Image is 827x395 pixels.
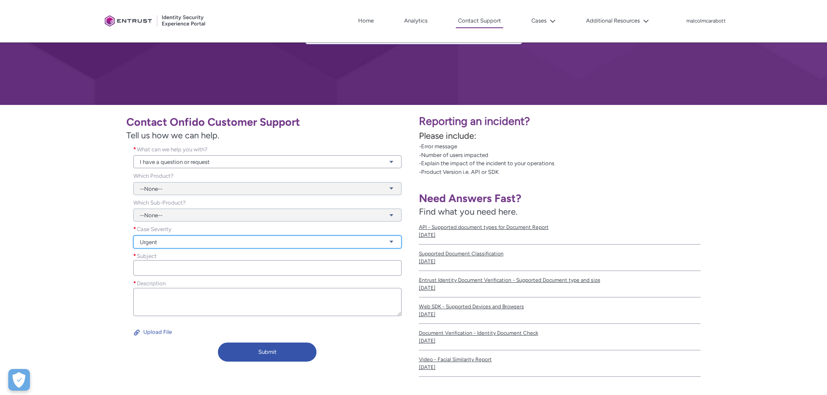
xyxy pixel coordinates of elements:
button: Submit [218,343,316,362]
span: required [133,252,137,261]
span: required [133,145,137,154]
span: required [133,225,137,234]
a: Video - Facial Similarity Report[DATE] [419,350,701,377]
a: Supported Document Classification[DATE] [419,245,701,271]
button: User Profile malcolmcarabott [686,16,726,25]
a: Home [356,14,376,27]
button: Upload File [133,325,172,339]
span: Entrust Identity Document Verification - Supported Document type and size [419,276,701,284]
lightning-formatted-date-time: [DATE] [419,285,435,291]
span: Case Severity [137,226,171,232]
button: Cases [529,14,558,27]
p: -Error message -Number of users impacted -Explain the impact of the incident to your operations -... [419,142,822,176]
a: Urgent [133,235,402,248]
span: Which Sub-Product? [133,199,186,206]
lightning-formatted-date-time: [DATE] [419,364,435,370]
button: Additional Resources [584,14,651,27]
span: required [133,279,137,288]
span: Document Verification - Identity Document Check [419,329,701,337]
textarea: required [133,288,402,316]
span: API - Supported document types for Document Report [419,223,701,231]
span: What can we help you with? [137,146,208,153]
span: Tell us how we can help. [126,129,409,142]
input: required [133,260,402,276]
span: Which Product? [133,173,174,179]
span: Subject [137,253,157,259]
h1: Contact Onfido Customer Support [126,115,409,129]
a: I have a question or request [133,155,402,168]
button: Open Preferences [8,369,30,391]
a: Analytics, opens in new tab [402,14,430,27]
a: Contact Support [456,14,503,28]
p: Please include: [419,129,822,142]
p: malcolmcarabott [686,18,726,24]
a: Web SDK - Supported Devices and Browsers[DATE] [419,297,701,324]
h1: Need Answers Fast? [419,192,701,205]
lightning-formatted-date-time: [DATE] [419,311,435,317]
a: Entrust Identity Document Verification - Supported Document type and size[DATE] [419,271,701,297]
a: API - Supported document types for Document Report[DATE] [419,218,701,245]
span: Video - Facial Similarity Report [419,356,701,363]
div: Cookie Preferences [8,369,30,391]
span: Supported Document Classification [419,250,701,258]
p: Reporting an incident? [419,113,822,130]
span: Web SDK - Supported Devices and Browsers [419,303,701,310]
lightning-formatted-date-time: [DATE] [419,258,435,264]
span: Description [137,280,166,287]
lightning-formatted-date-time: [DATE] [419,232,435,238]
lightning-formatted-date-time: [DATE] [419,338,435,344]
a: Document Verification - Identity Document Check[DATE] [419,324,701,350]
span: Find what you need here. [419,206,517,217]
